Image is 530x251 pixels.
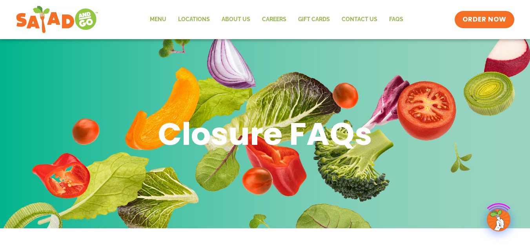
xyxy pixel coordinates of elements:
a: FAQs [383,11,409,29]
img: new-SAG-logo-768×292 [16,4,98,35]
h1: Closure FAQs [158,114,372,154]
a: Menu [144,11,172,29]
a: About Us [216,11,256,29]
a: GIFT CARDS [292,11,336,29]
nav: Menu [144,11,409,29]
a: Locations [172,11,216,29]
a: Contact Us [336,11,383,29]
a: Careers [256,11,292,29]
a: ORDER NOW [455,11,514,28]
span: ORDER NOW [463,15,506,24]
